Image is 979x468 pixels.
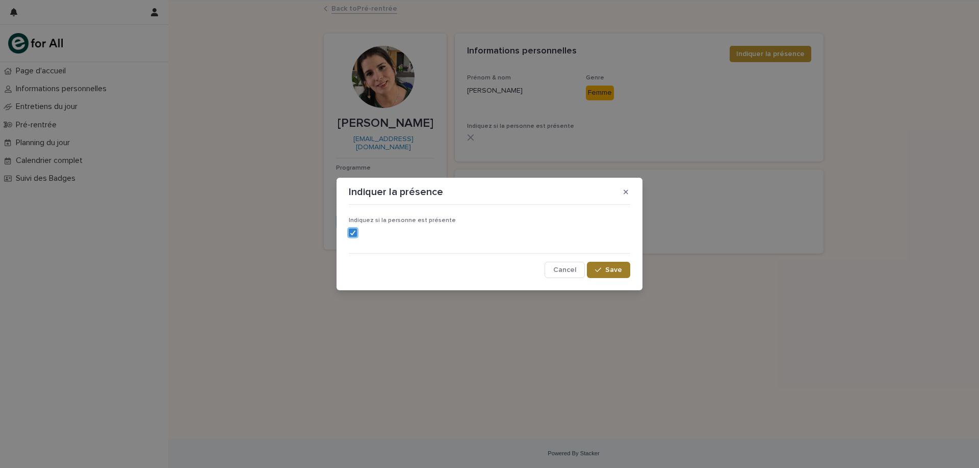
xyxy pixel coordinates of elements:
button: Save [587,262,630,278]
span: Save [605,266,622,273]
p: Indiquer la présence [349,186,443,198]
button: Cancel [545,262,585,278]
span: Indiquez si la personne est présente [349,217,456,224]
span: Cancel [553,266,576,273]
